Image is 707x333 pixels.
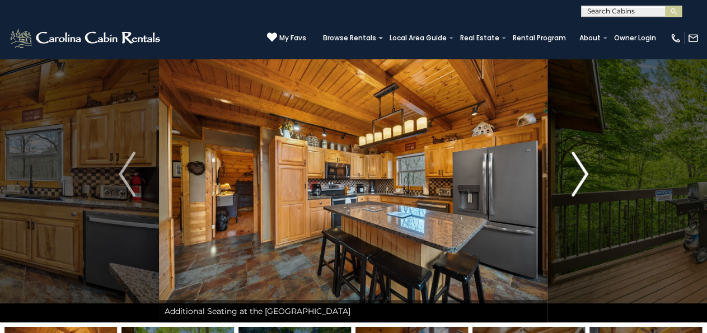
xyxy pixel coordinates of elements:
a: Real Estate [455,30,505,46]
img: mail-regular-white.png [687,32,699,44]
div: Additional Seating at the [GEOGRAPHIC_DATA] [159,300,547,322]
a: Browse Rentals [317,30,382,46]
a: My Favs [267,32,306,44]
img: phone-regular-white.png [670,32,681,44]
a: About [574,30,606,46]
a: Rental Program [507,30,572,46]
button: Next [548,26,612,322]
button: Previous [95,26,159,322]
a: Owner Login [608,30,662,46]
img: White-1-2.png [8,27,163,49]
a: Local Area Guide [384,30,452,46]
span: My Favs [279,33,306,43]
img: arrow [119,152,135,196]
img: arrow [572,152,588,196]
